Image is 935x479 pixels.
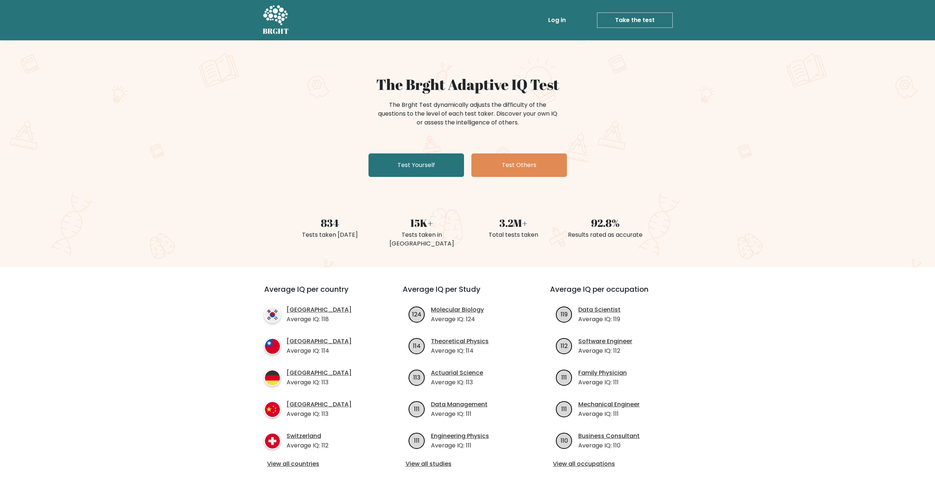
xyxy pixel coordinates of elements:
a: Engineering Physics [431,432,489,440]
text: 111 [561,373,567,381]
a: BRGHT [263,3,289,37]
p: Average IQ: 113 [287,378,352,387]
text: 119 [561,310,568,318]
p: Average IQ: 112 [578,346,632,355]
a: [GEOGRAPHIC_DATA] [287,337,352,346]
div: Total tests taken [472,231,555,239]
div: 834 [288,215,371,231]
a: [GEOGRAPHIC_DATA] [287,400,352,409]
a: Family Physician [578,369,627,377]
a: Switzerland [287,432,328,440]
text: 110 [561,436,568,444]
div: Tests taken in [GEOGRAPHIC_DATA] [380,231,463,248]
img: country [264,433,281,449]
a: Test Yourself [368,153,464,177]
h3: Average IQ per Study [403,285,532,302]
p: Average IQ: 113 [287,410,352,418]
img: country [264,370,281,386]
a: Business Consultant [578,432,640,440]
a: Molecular Biology [431,305,484,314]
div: 3.2M+ [472,215,555,231]
p: Average IQ: 114 [431,346,489,355]
p: Average IQ: 119 [578,315,621,324]
text: 111 [414,436,420,444]
div: 92.8% [564,215,647,231]
h3: Average IQ per occupation [550,285,680,302]
h5: BRGHT [263,27,289,36]
p: Average IQ: 124 [431,315,484,324]
a: Test Others [471,153,567,177]
p: Average IQ: 118 [287,315,352,324]
a: Data Scientist [578,305,621,314]
a: Actuarial Science [431,369,483,377]
p: Average IQ: 112 [287,441,328,450]
a: View all countries [267,460,373,468]
a: Mechanical Engineer [578,400,640,409]
div: 15K+ [380,215,463,231]
a: Theoretical Physics [431,337,489,346]
p: Average IQ: 111 [431,441,489,450]
a: Log in [545,13,569,28]
text: 111 [414,404,420,413]
a: [GEOGRAPHIC_DATA] [287,305,352,314]
a: View all studies [406,460,529,468]
a: Data Management [431,400,488,409]
div: The Brght Test dynamically adjusts the difficulty of the questions to the level of each test take... [376,101,560,127]
img: country [264,401,281,418]
p: Average IQ: 114 [287,346,352,355]
p: Average IQ: 113 [431,378,483,387]
img: country [264,338,281,355]
text: 114 [413,341,421,350]
text: 111 [561,404,567,413]
div: Tests taken [DATE] [288,231,371,239]
p: Average IQ: 111 [578,378,627,387]
text: 124 [412,310,421,318]
text: 113 [413,373,420,381]
p: Average IQ: 111 [431,410,488,418]
h3: Average IQ per country [264,285,376,302]
a: Software Engineer [578,337,632,346]
a: Take the test [597,12,673,28]
p: Average IQ: 110 [578,441,640,450]
div: Results rated as accurate [564,231,647,239]
h1: The Brght Adaptive IQ Test [288,76,647,93]
img: country [264,306,281,323]
text: 112 [561,341,568,350]
p: Average IQ: 111 [578,410,640,418]
a: [GEOGRAPHIC_DATA] [287,369,352,377]
a: View all occupations [553,460,677,468]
